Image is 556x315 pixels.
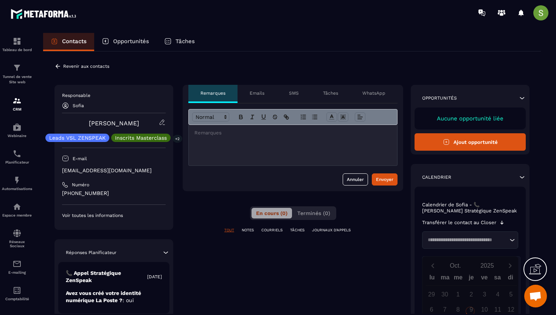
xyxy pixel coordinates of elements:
[256,210,287,216] span: En cours (0)
[172,135,182,143] p: +2
[242,228,254,233] p: NOTES
[62,212,166,218] p: Voir toutes les informations
[2,117,32,143] a: automationsautomationsWebinaire
[2,48,32,52] p: Tableau de bord
[2,187,32,191] p: Automatisations
[2,143,32,170] a: schedulerschedulerPlanificateur
[2,280,32,307] a: accountantaccountantComptabilité
[2,107,32,111] p: CRM
[250,90,264,96] p: Emails
[12,123,22,132] img: automations
[200,90,225,96] p: Remarques
[11,7,79,21] img: logo
[2,223,32,254] a: social-networksocial-networkRéseaux Sociaux
[12,63,22,72] img: formation
[66,270,147,284] p: 📞 Appel Stratégique ZenSpeak
[422,231,518,249] div: Search for option
[2,58,32,90] a: formationformationTunnel de vente Site web
[376,176,393,183] div: Envoyer
[73,156,87,162] p: E-mail
[2,90,32,117] a: formationformationCRM
[94,33,157,51] a: Opportunités
[2,170,32,196] a: automationsautomationsAutomatisations
[289,90,299,96] p: SMS
[113,38,149,45] p: Opportunités
[524,285,547,307] div: Ouvrir le chat
[312,228,351,233] p: JOURNAUX D'APPELS
[290,228,304,233] p: TÂCHES
[62,92,166,98] p: Responsable
[343,173,368,186] button: Annuler
[2,213,32,217] p: Espace membre
[415,133,526,151] button: Ajout opportunité
[2,31,32,58] a: formationformationTableau de bord
[43,33,94,51] a: Contacts
[12,96,22,105] img: formation
[49,135,106,140] p: Leads VSL ZENSPEAK
[12,176,22,185] img: automations
[2,134,32,138] p: Webinaire
[62,190,166,197] p: [PHONE_NUMBER]
[12,259,22,268] img: email
[422,202,518,214] p: Calendrier de Sofia - 📞 [PERSON_NAME] Stratégique ZenSpeak
[62,38,87,45] p: Contacts
[422,115,518,122] p: Aucune opportunité liée
[293,208,335,218] button: Terminés (0)
[123,297,134,303] span: : oui
[261,228,283,233] p: COURRIELS
[115,135,167,140] p: Inscrits Masterclass
[2,270,32,274] p: E-mailing
[66,290,162,304] p: Avez vous créé votre identité numérique La Poste ?
[422,220,496,226] p: Transférer le contact au Closer
[157,33,202,51] a: Tâches
[73,103,84,108] p: Sofia
[66,250,116,256] p: Réponses Planificateur
[224,228,234,233] p: TOUT
[72,182,89,188] p: Numéro
[12,202,22,211] img: automations
[147,274,162,280] p: [DATE]
[252,208,292,218] button: En cours (0)
[12,149,22,158] img: scheduler
[362,90,385,96] p: WhatsApp
[175,38,195,45] p: Tâches
[63,64,109,69] p: Revenir aux contacts
[2,74,32,85] p: Tunnel de vente Site web
[323,90,338,96] p: Tâches
[422,174,451,180] p: Calendrier
[422,95,457,101] p: Opportunités
[12,286,22,295] img: accountant
[2,196,32,223] a: automationsautomationsEspace membre
[2,254,32,280] a: emailemailE-mailing
[2,160,32,164] p: Planificateur
[12,229,22,238] img: social-network
[297,210,330,216] span: Terminés (0)
[12,37,22,46] img: formation
[89,120,139,127] a: [PERSON_NAME]
[372,173,398,186] button: Envoyer
[2,240,32,248] p: Réseaux Sociaux
[62,167,166,174] p: [EMAIL_ADDRESS][DOMAIN_NAME]
[2,297,32,301] p: Comptabilité
[425,236,508,244] input: Search for option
